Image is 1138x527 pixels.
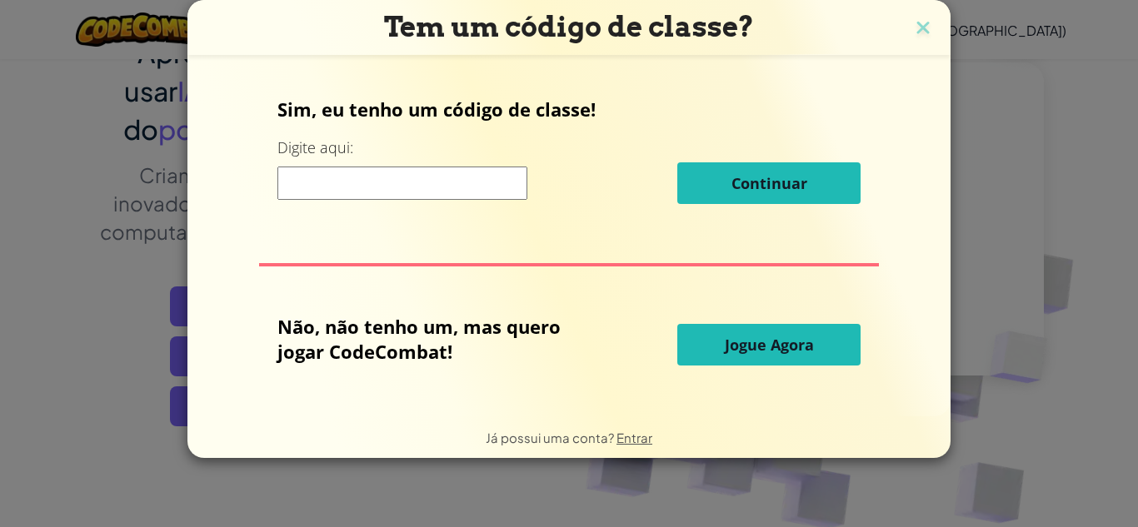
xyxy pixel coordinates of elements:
[725,335,814,355] font: Jogue Agora
[277,137,353,157] font: Digite aqui:
[677,162,861,204] button: Continuar
[277,97,596,122] font: Sim, eu tenho um código de classe!
[486,430,614,445] font: Já possui uma conta?
[731,173,807,193] font: Continuar
[277,314,561,364] font: Não, não tenho um, mas quero jogar CodeCombat!
[616,430,652,445] a: Entrar
[384,10,754,43] font: Tem um código de classe?
[677,324,861,365] button: Jogue Agora
[912,17,934,42] img: ícone de fechamento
